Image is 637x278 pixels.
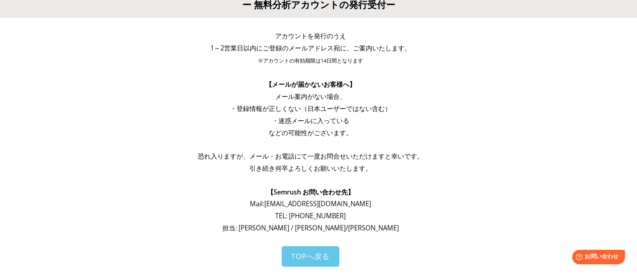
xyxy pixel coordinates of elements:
[282,246,339,267] a: TOPへ戻る
[198,152,423,161] span: 恐れ入りますが、メール・お電話にて一度お問合せいただけますと幸いです。
[275,92,346,101] span: メール案内がない場合、
[269,128,353,137] span: などの可能性がございます。
[266,80,356,89] span: 【メールが届かないお客様へ】
[230,104,391,113] span: ・登録情報が正しくない（日本ユーザーではない含む）
[267,188,354,196] span: 【Semrush お問い合わせ先】
[250,199,371,208] span: Mail: [EMAIL_ADDRESS][DOMAIN_NAME]
[275,31,346,40] span: アカウントを発行のうえ
[275,211,346,220] span: TEL: [PHONE_NUMBER]
[291,251,330,261] span: TOPへ戻る
[210,44,411,52] span: 1～2営業日以内にご登録のメールアドレス宛に、ご案内いたします。
[272,116,349,125] span: ・迷惑メールに入っている
[249,164,372,173] span: 引き続き何卒よろしくお願いいたします。
[258,57,363,64] span: ※アカウントの有効期限は14日間となります
[565,247,628,269] iframe: Help widget launcher
[222,224,399,232] span: 担当: [PERSON_NAME] / [PERSON_NAME]/[PERSON_NAME]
